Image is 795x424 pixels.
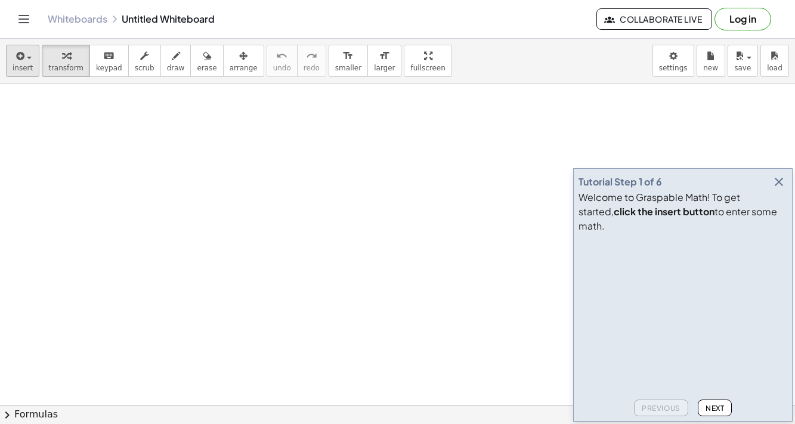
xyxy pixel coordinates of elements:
[135,64,154,72] span: scrub
[652,45,694,77] button: settings
[190,45,223,77] button: erase
[596,8,712,30] button: Collaborate Live
[48,13,107,25] a: Whiteboards
[728,45,758,77] button: save
[267,45,298,77] button: undoundo
[167,64,185,72] span: draw
[96,64,122,72] span: keypad
[614,205,714,218] b: click the insert button
[297,45,326,77] button: redoredo
[6,45,39,77] button: insert
[342,49,354,63] i: format_size
[103,49,115,63] i: keyboard
[223,45,264,77] button: arrange
[273,64,291,72] span: undo
[579,175,662,189] div: Tutorial Step 1 of 6
[703,64,718,72] span: new
[659,64,688,72] span: settings
[197,64,216,72] span: erase
[367,45,401,77] button: format_sizelarger
[404,45,451,77] button: fullscreen
[579,190,787,233] div: Welcome to Graspable Math! To get started, to enter some math.
[760,45,789,77] button: load
[13,64,33,72] span: insert
[607,14,702,24] span: Collaborate Live
[160,45,191,77] button: draw
[410,64,445,72] span: fullscreen
[304,64,320,72] span: redo
[714,8,771,30] button: Log in
[698,400,732,416] button: Next
[379,49,390,63] i: format_size
[276,49,287,63] i: undo
[128,45,161,77] button: scrub
[706,404,724,413] span: Next
[14,10,33,29] button: Toggle navigation
[734,64,751,72] span: save
[329,45,368,77] button: format_sizesmaller
[767,64,782,72] span: load
[42,45,90,77] button: transform
[335,64,361,72] span: smaller
[48,64,83,72] span: transform
[697,45,725,77] button: new
[306,49,317,63] i: redo
[89,45,129,77] button: keyboardkeypad
[374,64,395,72] span: larger
[230,64,258,72] span: arrange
